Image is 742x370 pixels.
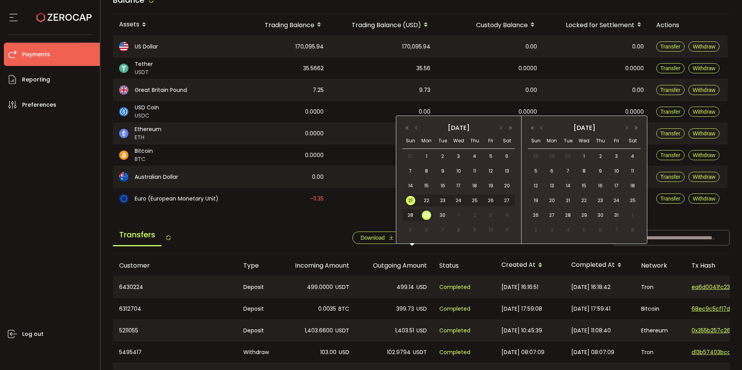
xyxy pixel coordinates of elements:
[579,152,589,161] span: 1
[656,128,685,138] button: Transfer
[397,283,414,292] span: 499.14
[406,166,415,176] span: 7
[135,133,161,142] span: ETH
[335,326,349,335] span: USDT
[470,166,479,176] span: 11
[502,152,511,161] span: 6
[628,152,637,161] span: 4
[305,107,324,116] span: 0.0000
[596,152,605,161] span: 2
[688,85,719,95] button: Withdraw
[416,64,430,73] span: 35.56
[310,194,324,203] span: -11.35
[576,133,593,149] th: Wed
[525,42,537,51] span: 0.00
[635,320,685,341] div: Ethereum
[119,172,128,182] img: aud_portfolio.svg
[632,42,644,51] span: 0.00
[135,112,159,120] span: USDC
[355,261,433,270] div: Outgoing Amount
[135,195,218,203] span: Euro (European Monetary Unit)
[703,333,742,370] iframe: Chat Widget
[486,181,496,190] span: 19
[579,166,589,176] span: 8
[688,63,719,73] button: Withdraw
[635,277,685,297] div: Tron
[295,42,324,51] span: 170,095.94
[693,43,715,50] span: Withdraw
[422,196,431,205] span: 22
[22,99,56,111] span: Preferences
[531,166,541,176] span: 5
[688,107,719,117] button: Withdraw
[339,348,349,357] span: USD
[312,173,324,182] span: 0.00
[661,87,681,93] span: Transfer
[318,304,336,313] span: 0.0035
[656,107,685,117] button: Transfer
[135,147,153,155] span: Bitcoin
[237,277,278,297] div: Deposit
[419,107,430,116] span: 0.00
[451,133,466,149] th: Wed
[406,196,415,205] span: 21
[571,326,611,335] span: [DATE] 11:08:40
[579,196,589,205] span: 22
[119,107,128,116] img: usdc_portfolio.svg
[544,133,560,149] th: Mon
[495,259,565,272] div: Created At
[470,181,479,190] span: 18
[454,225,463,235] span: 8
[418,133,434,149] th: Mon
[518,64,537,73] span: 0.0000
[113,277,237,297] div: 6430224
[422,225,431,235] span: 6
[656,194,685,204] button: Transfer
[656,150,685,160] button: Transfer
[656,172,685,182] button: Transfer
[502,196,511,205] span: 27
[237,298,278,320] div: Deposit
[531,152,541,161] span: 28
[402,42,430,51] span: 170,095.94
[693,174,715,180] span: Withdraw
[22,329,43,340] span: Log out
[387,348,411,357] span: 102.9794
[438,152,447,161] span: 2
[439,283,470,292] span: Completed
[547,166,556,176] span: 6
[635,341,685,363] div: Tron
[547,181,556,190] span: 13
[406,225,415,235] span: 5
[22,49,50,60] span: Payments
[688,194,719,204] button: Withdraw
[531,181,541,190] span: 12
[592,133,609,149] th: Thu
[119,150,128,160] img: btc_portfolio.svg
[135,86,187,94] span: Great Britain Pound
[547,211,556,220] span: 27
[278,261,355,270] div: Incoming Amount
[563,152,573,161] span: 30
[571,348,614,357] span: [DATE] 08:07:09
[305,326,333,335] span: 1,403.6600
[612,166,621,176] span: 10
[439,326,470,335] span: Completed
[628,196,637,205] span: 25
[563,166,573,176] span: 7
[609,133,625,149] th: Fri
[454,166,463,176] span: 10
[313,86,324,95] span: 7.25
[113,18,233,31] div: Assets
[113,298,237,320] div: 6312704
[119,129,128,138] img: eth_portfolio.svg
[571,304,610,313] span: [DATE] 17:59:41
[113,224,161,246] span: Transfers
[135,104,159,112] span: USD Coin
[612,181,621,190] span: 17
[237,261,278,270] div: Type
[406,211,415,220] span: 28
[416,283,427,292] span: USD
[422,211,431,220] span: 29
